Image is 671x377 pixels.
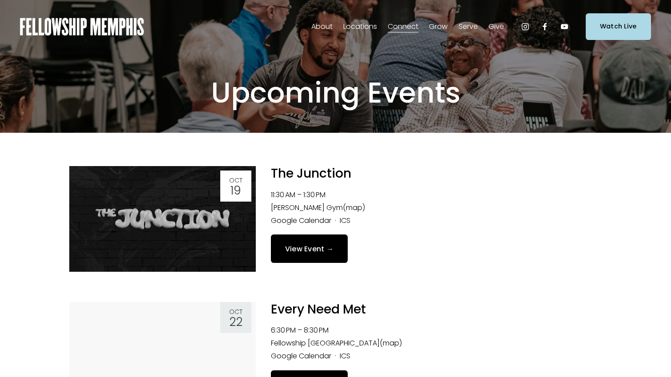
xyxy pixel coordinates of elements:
[271,215,331,226] a: Google Calendar
[271,337,602,350] li: Fellowship [GEOGRAPHIC_DATA]
[388,20,418,33] span: Connect
[586,13,651,40] a: Watch Live
[304,325,329,335] time: 8:30 PM
[311,20,333,34] a: folder dropdown
[459,20,478,34] a: folder dropdown
[271,165,351,182] a: The Junction
[223,177,249,183] div: Oct
[311,20,333,33] span: About
[343,20,377,33] span: Locations
[223,316,249,328] div: 22
[20,18,144,36] img: Fellowship Memphis
[429,20,448,34] a: folder dropdown
[459,20,478,33] span: Serve
[488,20,504,34] a: folder dropdown
[271,190,295,200] time: 11:30 AM
[271,202,602,214] li: [PERSON_NAME] Gym
[271,301,366,318] a: Every Need Met
[343,20,377,34] a: folder dropdown
[380,338,402,348] a: (map)
[340,215,350,226] a: ICS
[69,166,256,271] img: The Junction
[340,351,350,361] a: ICS
[343,202,365,213] a: (map)
[223,309,249,315] div: Oct
[271,325,296,335] time: 6:30 PM
[388,20,418,34] a: folder dropdown
[429,20,448,33] span: Grow
[271,234,348,262] a: View Event →
[136,75,536,111] h1: Upcoming Events
[271,351,331,361] a: Google Calendar
[540,22,549,31] a: Facebook
[303,190,326,200] time: 1:30 PM
[560,22,569,31] a: YouTube
[488,20,504,33] span: Give
[521,22,530,31] a: Instagram
[223,185,249,196] div: 19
